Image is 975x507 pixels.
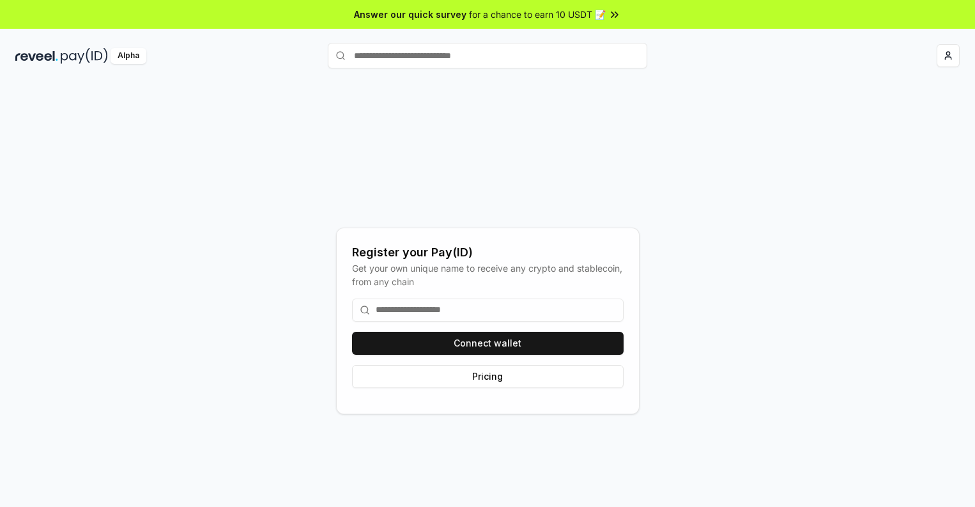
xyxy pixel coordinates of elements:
span: Answer our quick survey [354,8,466,21]
div: Get your own unique name to receive any crypto and stablecoin, from any chain [352,261,624,288]
button: Connect wallet [352,332,624,355]
div: Register your Pay(ID) [352,244,624,261]
button: Pricing [352,365,624,388]
img: pay_id [61,48,108,64]
img: reveel_dark [15,48,58,64]
div: Alpha [111,48,146,64]
span: for a chance to earn 10 USDT 📝 [469,8,606,21]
